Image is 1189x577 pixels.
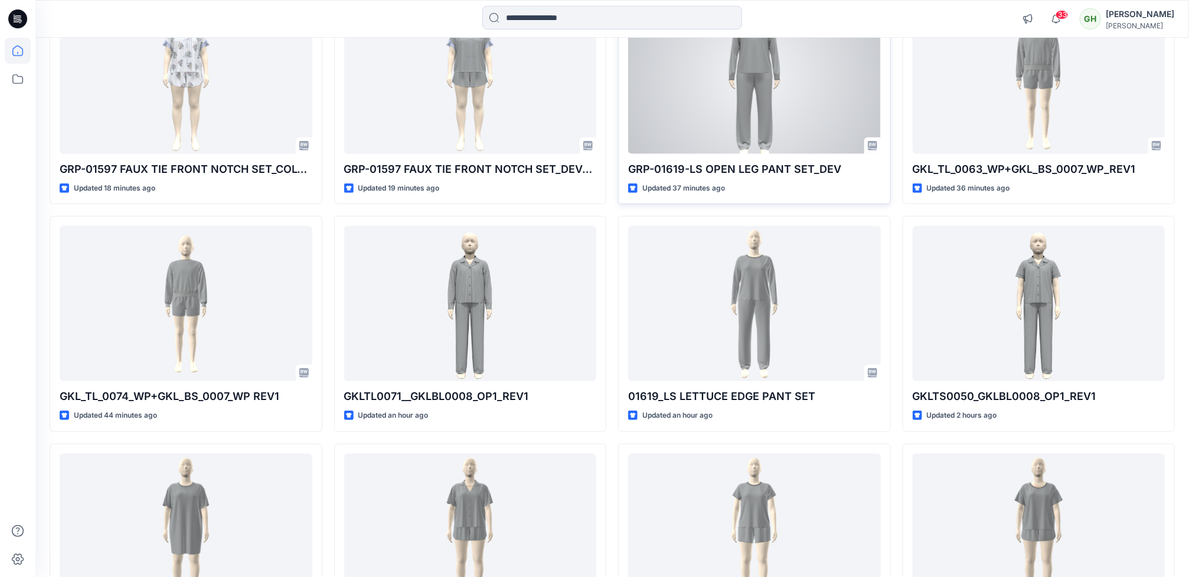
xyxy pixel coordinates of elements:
[927,409,997,422] p: Updated 2 hours ago
[60,388,312,405] p: GKL_TL_0074_WP+GKL_BS_0007_WP REV1
[358,182,440,195] p: Updated 19 minutes ago
[927,182,1010,195] p: Updated 36 minutes ago
[74,182,155,195] p: Updated 18 minutes ago
[913,388,1165,405] p: GKLTS0050_GKLBL0008_OP1_REV1
[344,388,597,405] p: GKLTL0071__GKLBL0008_OP1_REV1
[913,161,1165,178] p: GKL_TL_0063_WP+GKL_BS_0007_WP_REV1
[1080,8,1101,29] div: GH
[628,161,881,178] p: GRP-01619-LS OPEN LEG PANT SET_DEV
[1056,10,1069,19] span: 33
[642,182,725,195] p: Updated 37 minutes ago
[628,226,881,381] a: 01619_LS LETTUCE EDGE PANT SET
[1106,7,1174,21] div: [PERSON_NAME]
[60,226,312,381] a: GKL_TL_0074_WP+GKL_BS_0007_WP REV1
[344,161,597,178] p: GRP-01597 FAUX TIE FRONT NOTCH SET_DEV_REV5
[74,409,157,422] p: Updated 44 minutes ago
[913,226,1165,381] a: GKLTS0050_GKLBL0008_OP1_REV1
[60,161,312,178] p: GRP-01597 FAUX TIE FRONT NOTCH SET_COLORWAY_REV5
[1106,21,1174,30] div: [PERSON_NAME]
[344,226,597,381] a: GKLTL0071__GKLBL0008_OP1_REV1
[642,409,713,422] p: Updated an hour ago
[628,388,881,405] p: 01619_LS LETTUCE EDGE PANT SET
[358,409,429,422] p: Updated an hour ago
